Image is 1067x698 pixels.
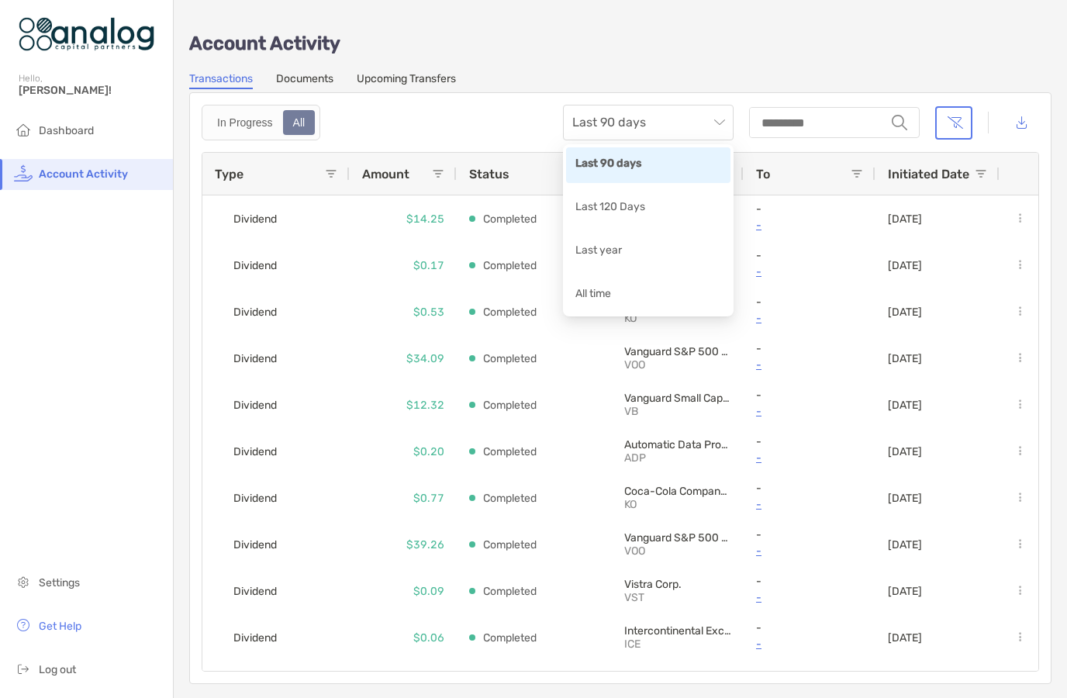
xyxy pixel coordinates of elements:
[756,402,863,421] a: -
[888,445,922,458] p: [DATE]
[483,302,537,322] p: Completed
[233,253,277,278] span: Dividend
[233,625,277,651] span: Dividend
[413,256,444,275] p: $0.17
[483,396,537,415] p: Completed
[756,575,863,588] p: -
[189,72,253,89] a: Transactions
[406,535,444,555] p: $39.26
[624,498,731,511] p: KO
[39,124,94,137] span: Dashboard
[406,209,444,229] p: $14.25
[892,115,907,130] img: input icon
[39,168,128,181] span: Account Activity
[483,349,537,368] p: Completed
[624,638,731,651] p: ICE
[756,495,863,514] a: -
[406,349,444,368] p: $34.09
[209,112,281,133] div: In Progress
[888,492,922,505] p: [DATE]
[233,346,277,371] span: Dividend
[756,528,863,541] p: -
[935,106,972,140] button: Clear filters
[624,299,731,312] p: Coca-Cola Company (The)
[39,620,81,633] span: Get Help
[19,6,154,62] img: Zoe Logo
[756,621,863,634] p: -
[14,616,33,634] img: get-help icon
[483,535,537,555] p: Completed
[202,105,320,140] div: segmented control
[756,355,863,375] a: -
[215,167,243,181] span: Type
[189,34,1051,54] p: Account Activity
[624,206,731,219] p: Vanguard Small Cap ETF
[756,435,863,448] p: -
[756,588,863,607] a: -
[413,489,444,508] p: $0.77
[233,579,277,604] span: Dividend
[756,541,863,561] a: -
[413,442,444,461] p: $0.20
[483,209,537,229] p: Completed
[233,532,277,558] span: Dividend
[756,295,863,309] p: -
[888,167,969,181] span: Initiated Date
[756,262,863,282] a: -
[357,72,456,89] a: Upcoming Transfers
[756,634,863,654] a: -
[756,309,863,328] a: -
[888,259,922,272] p: [DATE]
[483,489,537,508] p: Completed
[624,591,731,604] p: VST
[624,405,731,418] p: VB
[756,167,770,181] span: To
[233,206,277,232] span: Dividend
[756,448,863,468] a: -
[624,167,655,181] span: From
[756,249,863,262] p: -
[285,112,314,133] div: All
[233,392,277,418] span: Dividend
[19,84,164,97] span: [PERSON_NAME]!
[39,576,80,589] span: Settings
[624,392,731,405] p: Vanguard Small Cap ETF
[624,219,731,232] p: VB
[888,352,922,365] p: [DATE]
[276,72,333,89] a: Documents
[756,216,863,235] a: -
[233,485,277,511] span: Dividend
[888,585,922,598] p: [DATE]
[888,306,922,319] p: [DATE]
[756,202,863,216] p: -
[624,485,731,498] p: Coca-Cola Company (The)
[413,628,444,648] p: $0.06
[483,442,537,461] p: Completed
[362,167,409,181] span: Amount
[572,105,724,140] span: Last 90 days
[469,167,509,181] span: Status
[624,345,731,358] p: Vanguard S&P 500 ETF
[888,538,922,551] p: [DATE]
[39,663,76,676] span: Log out
[483,628,537,648] p: Completed
[888,213,922,226] p: [DATE]
[888,399,922,412] p: [DATE]
[756,668,863,681] p: -
[756,482,863,495] p: -
[624,578,731,591] p: Vistra Corp.
[624,312,731,325] p: KO
[756,389,863,402] p: -
[14,164,33,182] img: activity icon
[624,265,731,278] p: ADP
[14,659,33,678] img: logout icon
[483,582,537,601] p: Completed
